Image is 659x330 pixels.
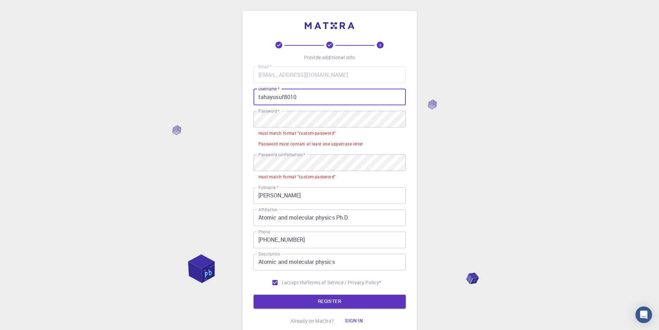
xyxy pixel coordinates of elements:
[258,251,280,257] label: Description
[258,141,363,148] div: Password must contain at least one uppercase letter
[258,185,278,190] label: Fullname
[254,295,406,309] button: REGISTER
[258,173,336,180] div: must match format "custom-password"
[258,108,280,114] label: Password
[307,279,381,286] a: Terms of Service / Privacy Policy*
[282,279,307,286] span: I accept the
[304,54,355,61] p: Provide additional info
[635,306,652,323] div: Open Intercom Messenger
[258,86,280,92] label: username
[258,207,277,213] label: Affiliation
[339,314,368,328] button: Sign in
[258,130,336,137] div: must match format "custom-password"
[258,152,305,158] label: Password confirmation
[379,43,381,47] text: 3
[291,318,334,324] p: Already on Mat3ra?
[258,229,270,235] label: Phone
[258,64,272,70] label: Email
[307,279,381,286] p: Terms of Service / Privacy Policy *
